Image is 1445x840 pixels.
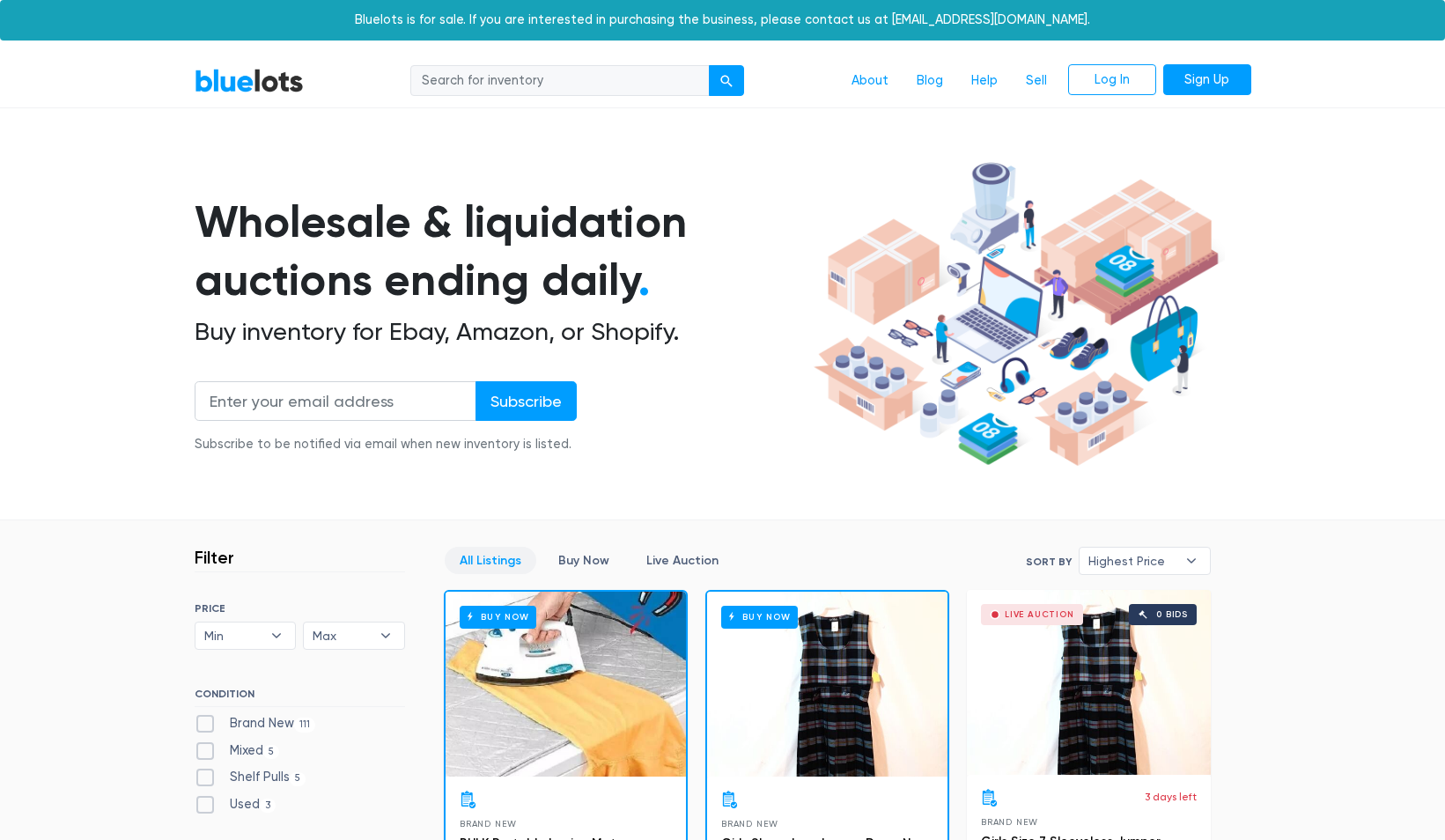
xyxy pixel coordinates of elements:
[313,623,371,649] span: Max
[981,817,1038,827] span: Brand New
[195,741,280,761] label: Mixed
[631,547,734,574] a: Live Auction
[445,547,536,574] a: All Listings
[460,819,517,829] span: Brand New
[410,65,710,97] input: Search for inventory
[1026,554,1072,570] label: Sort By
[204,623,262,649] span: Min
[195,768,306,787] label: Shelf Pulls
[807,154,1225,475] img: hero-ee84e7d0318cb26816c560f6b4441b76977f77a177738b4e94f68c95b2b83dbb.png
[903,64,957,98] a: Blog
[1088,548,1176,574] span: Highest Price
[1163,64,1251,96] a: Sign Up
[195,688,405,707] h6: CONDITION
[195,714,316,733] label: Brand New
[721,819,778,829] span: Brand New
[195,435,577,454] div: Subscribe to be notified via email when new inventory is listed.
[476,381,577,421] input: Subscribe
[195,547,234,568] h3: Filter
[367,623,404,649] b: ▾
[263,745,280,759] span: 5
[721,606,798,628] h6: Buy Now
[707,592,947,777] a: Buy Now
[195,795,276,814] label: Used
[294,718,316,732] span: 111
[258,623,295,649] b: ▾
[195,68,304,93] a: BlueLots
[957,64,1012,98] a: Help
[1005,610,1074,619] div: Live Auction
[1145,789,1197,805] p: 3 days left
[837,64,903,98] a: About
[260,799,276,813] span: 3
[460,606,536,628] h6: Buy Now
[195,602,405,615] h6: PRICE
[195,381,476,421] input: Enter your email address
[1012,64,1061,98] a: Sell
[195,317,807,347] h2: Buy inventory for Ebay, Amazon, or Shopify.
[1156,610,1188,619] div: 0 bids
[1068,64,1156,96] a: Log In
[967,590,1211,775] a: Live Auction 0 bids
[195,193,807,310] h1: Wholesale & liquidation auctions ending daily
[290,772,306,786] span: 5
[543,547,624,574] a: Buy Now
[638,254,650,306] span: .
[1173,548,1210,574] b: ▾
[446,592,686,777] a: Buy Now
